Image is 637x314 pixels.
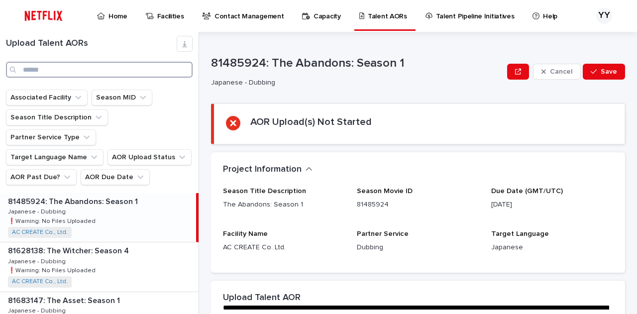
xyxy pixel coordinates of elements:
[550,68,572,75] span: Cancel
[6,90,88,105] button: Associated Facility
[211,79,499,87] p: Japanese - Dubbing
[20,6,67,26] img: ifQbXi3ZQGMSEF7WDB7W
[6,38,177,49] h1: Upload Talent AORs
[8,256,68,265] p: Japanese - Dubbing
[533,64,581,80] button: Cancel
[583,64,625,80] button: Save
[250,116,372,128] h2: AOR Upload(s) Not Started
[81,169,150,185] button: AOR Due Date
[6,169,77,185] button: AOR Past Due?
[357,188,413,195] span: Season Movie ID
[223,188,306,195] span: Season Title Description
[223,164,302,175] h2: Project Information
[601,68,617,75] span: Save
[6,149,104,165] button: Target Language Name
[491,200,613,210] p: [DATE]
[357,230,409,237] span: Partner Service
[223,164,313,175] button: Project Information
[357,242,479,253] p: Dubbing
[596,8,612,24] div: YY
[491,188,563,195] span: Due Date (GMT/UTC)
[8,195,140,207] p: 81485924: The Abandons: Season 1
[211,56,503,71] p: 81485924: The Abandons: Season 1
[491,242,613,253] p: Japanese
[357,200,479,210] p: 81485924
[107,149,192,165] button: AOR Upload Status
[223,230,268,237] span: Facility Name
[491,230,549,237] span: Target Language
[92,90,152,105] button: Season MID
[223,242,345,253] p: AC CREATE Co. Ltd.
[6,109,108,125] button: Season Title Description
[223,200,345,210] p: The Abandons: Season 1
[8,244,131,256] p: 81628138: The Witcher: Season 4
[8,265,98,274] p: ❗️Warning: No Files Uploaded
[8,216,98,225] p: ❗️Warning: No Files Uploaded
[8,207,68,215] p: Japanese - Dubbing
[6,129,96,145] button: Partner Service Type
[8,294,122,306] p: 81683147: The Asset: Season 1
[6,62,193,78] input: Search
[12,278,68,285] a: AC CREATE Co., Ltd.
[12,229,68,236] a: AC CREATE Co., Ltd.
[223,293,301,304] h2: Upload Talent AOR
